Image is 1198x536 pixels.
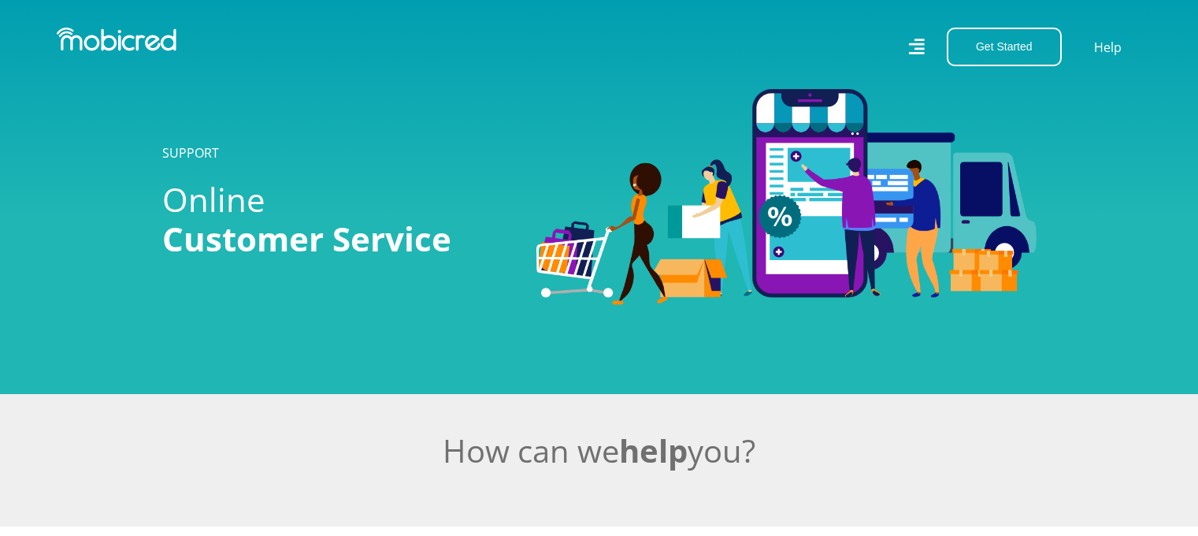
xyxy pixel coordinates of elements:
img: Mobicred [57,28,176,51]
span: Customer Service [162,216,451,261]
a: SUPPORT [162,144,219,162]
img: Categories [536,89,1037,305]
a: Help [1093,37,1122,58]
h2: How can we you? [162,432,1037,470]
h1: Online [162,180,513,259]
button: Get Started [947,28,1062,66]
